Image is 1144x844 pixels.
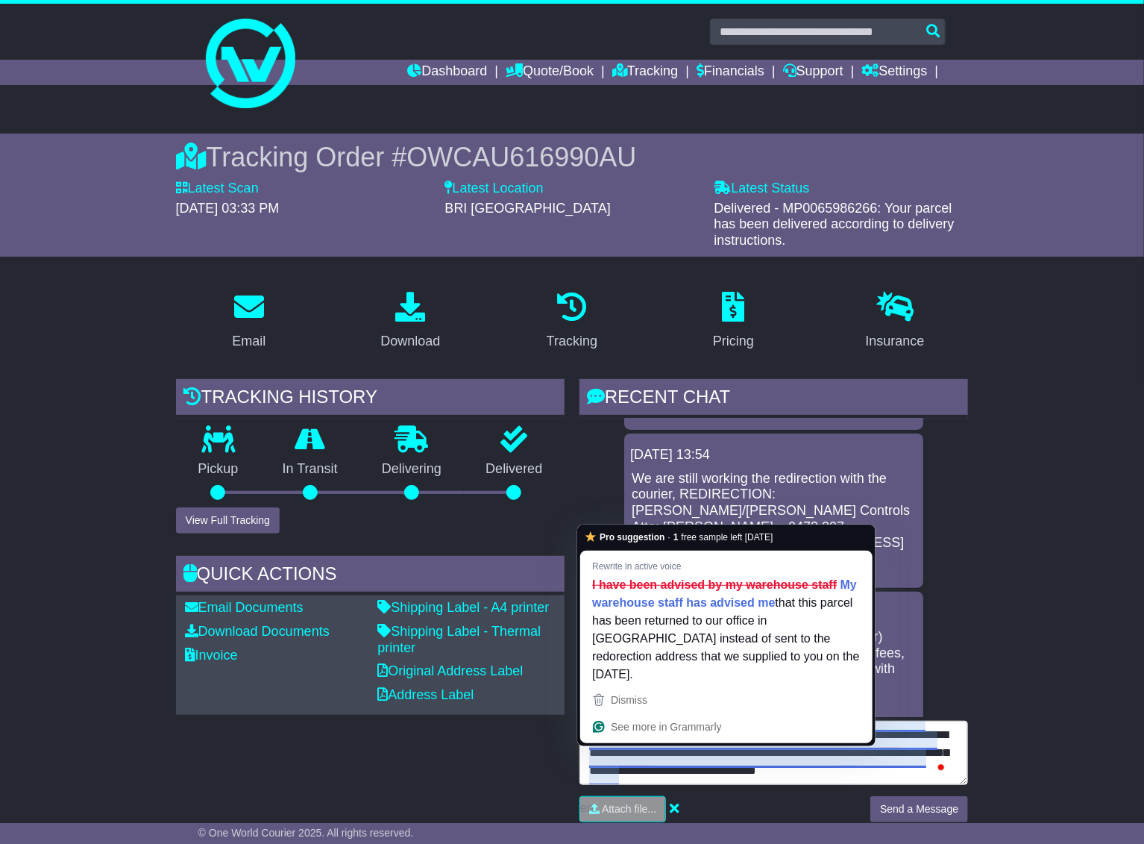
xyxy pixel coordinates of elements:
[537,287,607,357] a: Tracking
[380,331,440,351] div: Download
[406,142,636,172] span: OWCAU616990AU
[697,60,764,85] a: Financials
[185,624,330,639] a: Download Documents
[377,663,523,678] a: Original Address Label
[176,141,969,173] div: Tracking Order #
[176,201,280,216] span: [DATE] 03:33 PM
[198,827,414,839] span: © One World Courier 2025. All rights reserved.
[464,461,565,478] p: Delivered
[783,60,843,85] a: Support
[176,379,565,419] div: Tracking history
[870,796,968,822] button: Send a Message
[359,461,463,478] p: Delivering
[632,471,916,551] p: We are still working the redirection with the courier, REDIRECTION: [PERSON_NAME]/[PERSON_NAME] C...
[445,181,544,197] label: Latest Location
[866,331,925,351] div: Insurance
[630,447,917,463] div: [DATE] 13:54
[377,687,474,702] a: Address Label
[407,60,487,85] a: Dashboard
[176,461,260,478] p: Pickup
[222,287,275,357] a: Email
[232,331,265,351] div: Email
[377,624,541,655] a: Shipping Label - Thermal printer
[713,331,754,351] div: Pricing
[703,287,764,357] a: Pricing
[377,600,549,615] a: Shipping Label - A4 printer
[506,60,594,85] a: Quote/Book
[445,201,611,216] span: BRI [GEOGRAPHIC_DATA]
[612,60,678,85] a: Tracking
[185,600,304,615] a: Email Documents
[547,331,597,351] div: Tracking
[260,461,359,478] p: In Transit
[862,60,928,85] a: Settings
[579,379,968,419] div: RECENT CHAT
[185,648,238,663] a: Invoice
[176,181,259,197] label: Latest Scan
[714,201,954,248] span: Delivered - MP0065986266: Your parcel has been delivered according to delivery instructions.
[856,287,934,357] a: Insurance
[176,507,280,534] button: View Full Tracking
[176,556,565,596] div: Quick Actions
[579,721,968,785] textarea: To enrich screen reader interactions, please activate Accessibility in Grammarly extension settings
[371,287,450,357] a: Download
[714,181,809,197] label: Latest Status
